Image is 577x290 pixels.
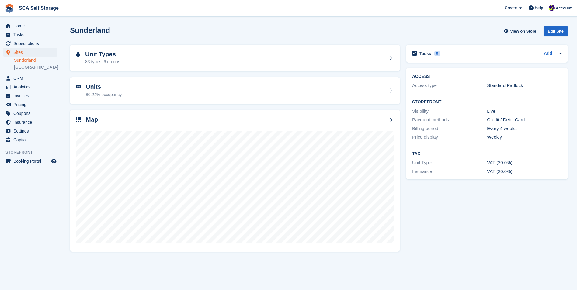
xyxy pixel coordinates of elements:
[13,100,50,109] span: Pricing
[3,39,57,48] a: menu
[3,91,57,100] a: menu
[3,127,57,135] a: menu
[3,157,57,165] a: menu
[14,64,57,70] a: [GEOGRAPHIC_DATA]
[412,74,562,79] h2: ACCESS
[70,110,400,252] a: Map
[535,5,543,11] span: Help
[412,108,487,115] div: Visibility
[3,136,57,144] a: menu
[13,136,50,144] span: Capital
[412,100,562,105] h2: Storefront
[13,118,50,126] span: Insurance
[412,159,487,166] div: Unit Types
[412,151,562,156] h2: Tax
[13,30,50,39] span: Tasks
[505,5,517,11] span: Create
[70,77,400,104] a: Units 80.24% occupancy
[5,4,14,13] img: stora-icon-8386f47178a22dfd0bd8f6a31ec36ba5ce8667c1dd55bd0f319d3a0aa187defe.svg
[544,26,568,36] div: Edit Site
[85,51,120,58] h2: Unit Types
[3,22,57,30] a: menu
[3,100,57,109] a: menu
[3,48,57,57] a: menu
[86,83,122,90] h2: Units
[3,30,57,39] a: menu
[13,48,50,57] span: Sites
[76,117,81,122] img: map-icn-33ee37083ee616e46c38cad1a60f524a97daa1e2b2c8c0bc3eb3415660979fc1.svg
[510,28,536,34] span: View on Store
[503,26,539,36] a: View on Store
[412,134,487,141] div: Price display
[13,91,50,100] span: Invoices
[487,125,562,132] div: Every 4 weeks
[13,39,50,48] span: Subscriptions
[487,116,562,123] div: Credit / Debit Card
[3,74,57,82] a: menu
[412,82,487,89] div: Access type
[556,5,572,11] span: Account
[3,118,57,126] a: menu
[16,3,61,13] a: SCA Self Storage
[412,116,487,123] div: Payment methods
[13,157,50,165] span: Booking Portal
[13,83,50,91] span: Analytics
[3,83,57,91] a: menu
[86,116,98,123] h2: Map
[487,108,562,115] div: Live
[13,74,50,82] span: CRM
[76,85,81,89] img: unit-icn-7be61d7bf1b0ce9d3e12c5938cc71ed9869f7b940bace4675aadf7bd6d80202e.svg
[85,59,120,65] div: 83 types, 6 groups
[487,82,562,89] div: Standard Padlock
[487,134,562,141] div: Weekly
[14,57,57,63] a: Sunderland
[13,22,50,30] span: Home
[76,52,80,57] img: unit-type-icn-2b2737a686de81e16bb02015468b77c625bbabd49415b5ef34ead5e3b44a266d.svg
[70,26,110,34] h2: Sunderland
[70,45,400,71] a: Unit Types 83 types, 6 groups
[5,149,61,155] span: Storefront
[487,168,562,175] div: VAT (20.0%)
[434,51,441,56] div: 0
[419,51,431,56] h2: Tasks
[13,127,50,135] span: Settings
[487,159,562,166] div: VAT (20.0%)
[544,26,568,39] a: Edit Site
[50,157,57,165] a: Preview store
[13,109,50,118] span: Coupons
[549,5,555,11] img: Thomas Webb
[544,50,552,57] a: Add
[412,125,487,132] div: Billing period
[3,109,57,118] a: menu
[412,168,487,175] div: Insurance
[86,91,122,98] div: 80.24% occupancy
